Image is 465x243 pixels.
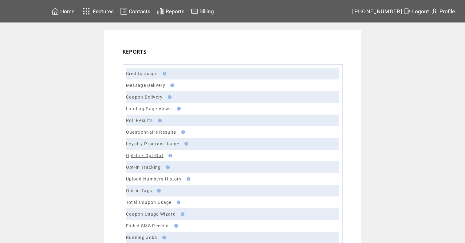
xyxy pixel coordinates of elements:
[126,141,179,146] a: Loyalty Program Usage
[120,7,128,15] img: contacts.svg
[431,7,438,15] img: profile.svg
[126,212,176,217] a: Coupon Usage Wizard
[439,8,455,14] span: Profile
[166,95,171,99] img: help.gif
[51,6,75,16] a: Home
[126,83,165,88] a: Message Delivery
[164,165,170,169] img: help.gif
[179,130,185,134] img: help.gif
[126,188,152,193] a: Opt-in Tags
[157,7,164,15] img: chart.svg
[155,189,161,192] img: help.gif
[123,48,147,55] span: REPORTS
[156,6,185,16] a: Reports
[404,7,411,15] img: exit.svg
[172,224,178,228] img: help.gif
[185,177,190,181] img: help.gif
[412,8,429,14] span: Logout
[352,8,403,14] span: [PHONE_NUMBER]
[126,153,164,158] a: Opt-In \ Opt-Out
[199,8,214,14] span: Billing
[175,107,181,111] img: help.gif
[126,165,161,170] a: Opt-in Tracking
[126,235,157,240] a: Running Jobs
[93,8,114,14] span: Features
[126,223,169,228] a: Failed SMS Receipt
[126,130,176,135] a: Questionnaire Results
[160,236,166,239] img: help.gif
[126,118,153,123] a: Poll Results
[168,83,174,87] img: help.gif
[129,8,150,14] span: Contacts
[166,8,184,14] span: Reports
[190,6,215,16] a: Billing
[126,200,172,205] a: Total Coupon Usage
[175,200,180,204] img: help.gif
[126,95,163,99] a: Coupon Delivery
[191,7,198,15] img: creidtcard.svg
[81,6,92,16] img: features.svg
[161,72,166,75] img: help.gif
[183,142,188,146] img: help.gif
[60,8,74,14] span: Home
[167,154,172,157] img: help.gif
[430,6,456,16] a: Profile
[126,176,182,181] a: Upload Numbers History
[80,5,115,17] a: Features
[126,106,172,111] a: Landing Page Views
[126,71,158,76] a: Credits Usage
[403,6,430,16] a: Logout
[156,119,162,122] img: help.gif
[179,212,184,216] img: help.gif
[119,6,151,16] a: Contacts
[52,7,59,15] img: home.svg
